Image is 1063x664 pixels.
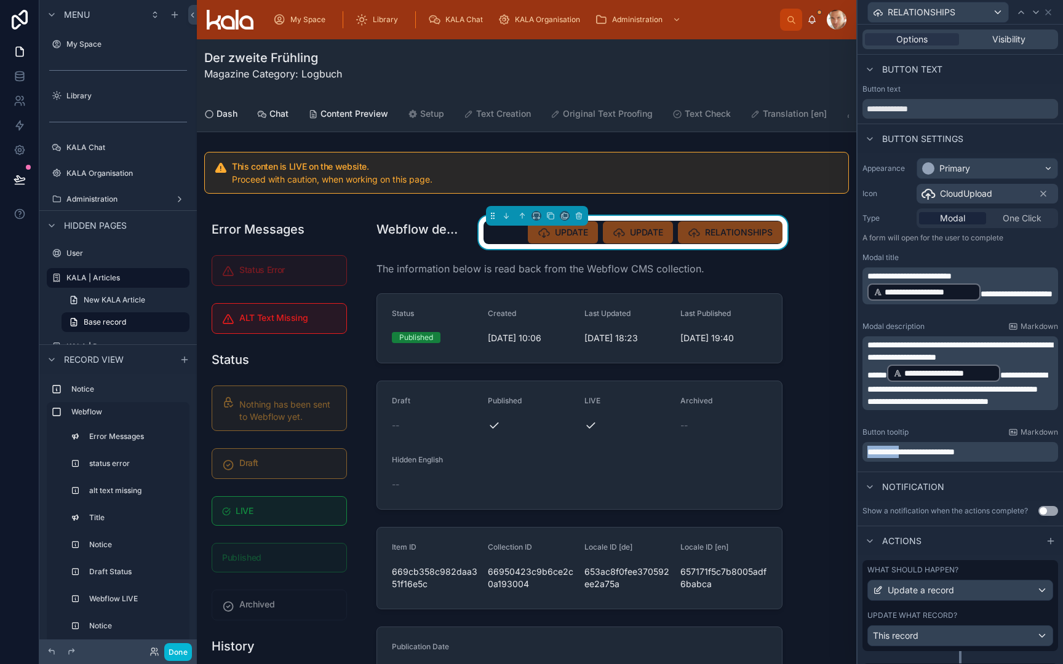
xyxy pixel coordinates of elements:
label: User [66,248,187,258]
div: scrollable content [862,267,1058,304]
a: KALA Chat [47,138,189,157]
span: Library [373,15,398,25]
label: Modal title [862,253,899,263]
a: KALA Organisation [47,164,189,183]
span: This record [873,630,918,642]
a: Dash [204,103,237,127]
span: My Space [290,15,325,25]
span: Button settings [882,133,963,145]
span: Options [896,33,928,45]
label: Icon [862,189,912,199]
div: Show a notification when the actions complete? [862,506,1028,516]
span: Markdown [1021,427,1058,437]
button: Primary [917,158,1058,179]
a: Library [352,9,407,31]
span: Hidden pages [64,219,127,232]
label: status error [89,459,182,468]
a: Text Creation [464,103,531,127]
a: Content Preview [308,103,388,127]
button: RELATIONSHIPS [867,2,1009,23]
span: Notification [882,481,944,493]
div: scrollable content [862,442,1058,462]
div: scrollable content [862,336,1058,410]
label: Type [862,213,912,223]
label: Button tooltip [862,427,909,437]
label: Appearance [862,164,912,173]
span: Translation [en] [763,108,827,120]
button: Update a record [867,580,1053,601]
a: My Space [47,34,189,54]
a: User [47,243,189,263]
label: Notice [89,621,182,631]
p: Magazine Category: Logbuch [204,66,342,81]
span: Base record [84,317,126,327]
div: scrollable content [263,6,780,33]
a: Translation [en] [750,103,827,127]
label: KALA | Articles [66,273,182,283]
a: Administration [47,189,189,209]
span: Administration [612,15,663,25]
a: Markdown [1008,322,1058,331]
button: This record [867,625,1053,646]
span: Modal [940,212,965,224]
label: Notice [71,384,185,394]
label: Administration [66,194,170,204]
span: Text Check [685,108,731,120]
label: What should happen? [867,565,958,575]
span: Chat [269,108,289,120]
label: KALA Organisation [66,168,187,178]
span: RELATIONSHIPS [888,6,955,18]
a: Administration [591,9,687,31]
label: KALA | Poetry [66,342,187,352]
img: App logo [207,10,253,30]
label: Notice [89,540,182,550]
a: New KALA Article [62,290,189,310]
span: Original Text Proofing [563,108,653,120]
a: Markdown [1008,427,1058,437]
a: KALA | Poetry [47,337,189,357]
span: KALA Organisation [515,15,580,25]
a: Library [47,86,189,106]
a: Chat [257,103,289,127]
label: Webflow [71,407,185,417]
label: Draft Status [89,567,182,577]
span: Actions [882,535,922,547]
label: Update what record? [867,611,957,620]
span: One Click [1003,212,1041,224]
span: CloudUpload [940,188,992,200]
span: Dash [217,108,237,120]
label: Modal description [862,322,925,331]
span: Text Creation [476,108,531,120]
div: Primary [939,162,970,175]
span: Content Preview [320,108,388,120]
label: Button text [862,84,901,94]
a: KALA | Articles [47,268,189,288]
button: Done [164,643,192,661]
a: KALA Chat [424,9,492,31]
label: Error Messages [89,432,182,441]
p: A form will open for the user to complete [862,233,1058,248]
span: Markdown [1021,322,1058,331]
span: KALA Chat [445,15,483,25]
span: Menu [64,9,90,21]
a: Setup [408,103,444,127]
div: scrollable content [39,374,197,639]
span: Visibility [992,33,1025,45]
label: KALA Chat [66,143,187,152]
a: Text Check [672,103,731,127]
span: Update a record [888,584,954,596]
label: Webflow LIVE [89,594,182,604]
a: My Space [269,9,334,31]
span: Setup [420,108,444,120]
h1: Der zweite Frühling [204,49,342,66]
a: Original Text Proofing [551,103,653,127]
span: Record view [64,354,124,366]
a: KALA Organisation [494,9,589,31]
label: Title [89,513,182,523]
label: alt text missing [89,486,182,496]
a: Base record [62,312,189,332]
label: Library [66,91,187,101]
label: My Space [66,39,187,49]
span: New KALA Article [84,295,145,305]
span: Button text [882,63,942,76]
